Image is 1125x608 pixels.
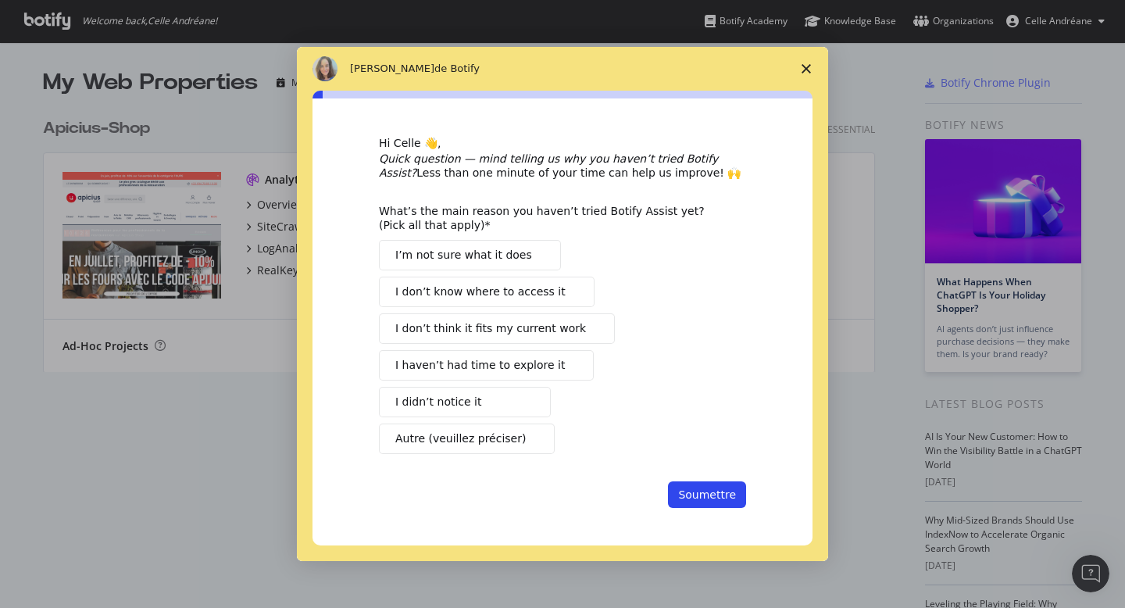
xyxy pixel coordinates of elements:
div: What’s the main reason you haven’t tried Botify Assist yet? (Pick all that apply) [379,204,723,232]
i: Quick question — mind telling us why you haven’t tried Botify Assist? [379,152,718,179]
span: I’m not sure what it does [395,247,532,263]
span: Autre (veuillez préciser) [395,431,526,447]
button: I didn’t notice it [379,387,551,417]
div: Less than one minute of your time can help us improve! 🙌 [379,152,746,180]
span: I don’t think it fits my current work [395,320,586,337]
button: Autre (veuillez préciser) [379,424,555,454]
span: I didn’t notice it [395,394,481,410]
button: I haven’t had time to explore it [379,350,594,381]
span: de Botify [434,63,480,74]
span: [PERSON_NAME] [350,63,434,74]
button: I don’t think it fits my current work [379,313,615,344]
div: Hi Celle 👋, [379,136,746,152]
img: Profile image for Colleen [312,56,337,81]
span: I haven’t had time to explore it [395,357,565,374]
button: I’m not sure what it does [379,240,561,270]
span: I don’t know where to access it [395,284,566,300]
button: I don’t know where to access it [379,277,595,307]
span: Fermer l'enquête [784,47,828,91]
button: Soumettre [668,481,746,508]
